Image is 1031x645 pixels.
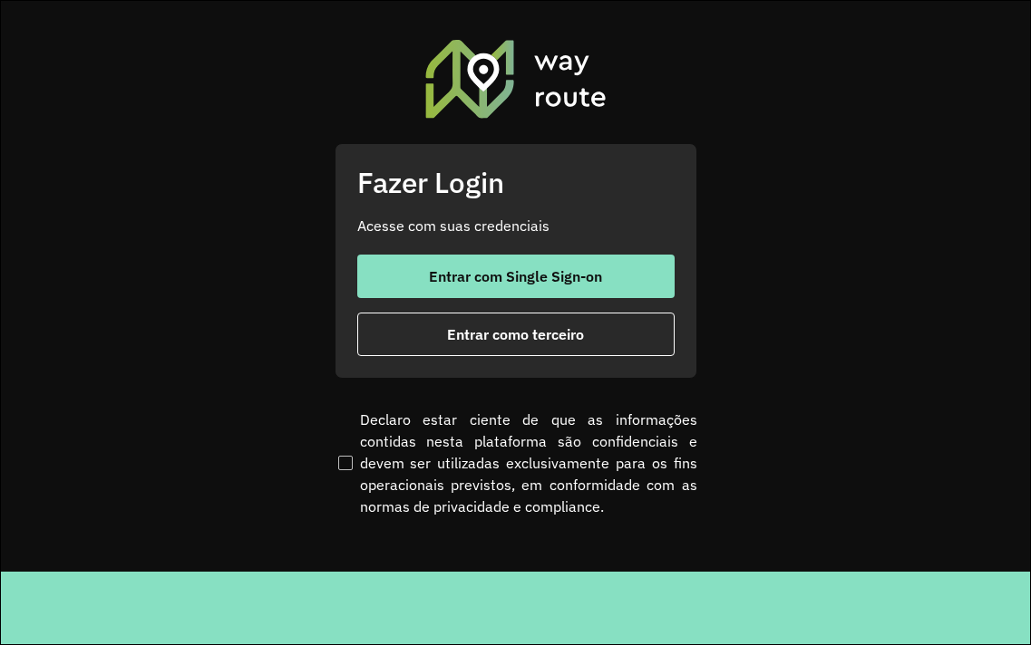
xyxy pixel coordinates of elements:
[335,409,697,517] label: Declaro estar ciente de que as informações contidas nesta plataforma são confidenciais e devem se...
[357,215,675,236] p: Acesse com suas credenciais
[429,269,602,284] span: Entrar com Single Sign-on
[447,327,584,342] span: Entrar como terceiro
[357,313,675,356] button: button
[423,37,609,120] img: Roteirizador AmbevTech
[357,255,675,298] button: button
[357,166,675,200] h2: Fazer Login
